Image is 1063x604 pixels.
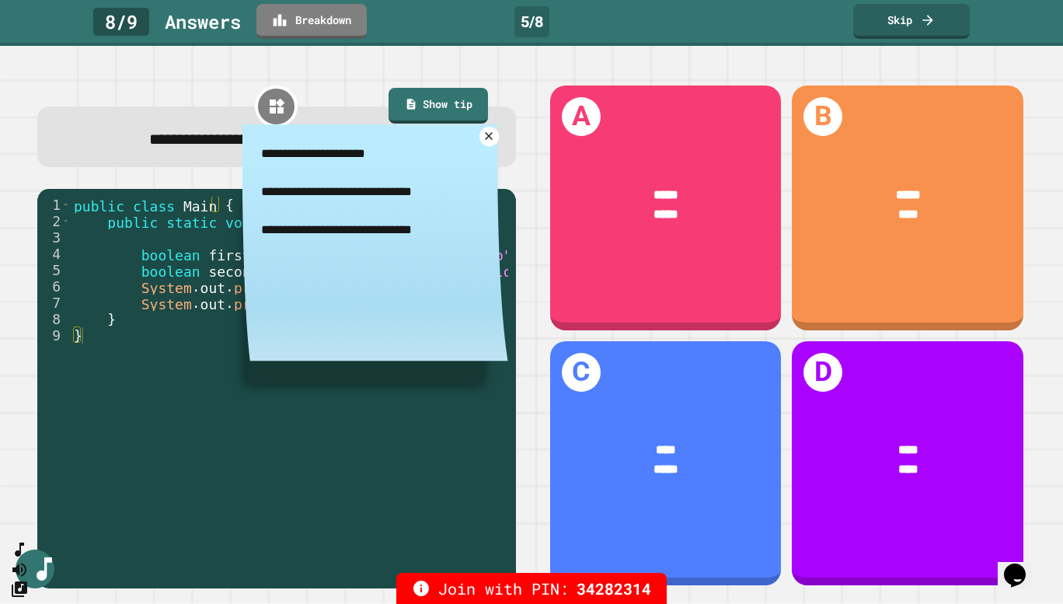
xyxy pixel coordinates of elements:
div: 7 [37,295,71,311]
a: Breakdown [256,4,367,39]
div: 8 [37,311,71,327]
a: Show tip [389,88,488,124]
span: Toggle code folding, rows 1 through 9 [61,197,70,213]
h1: B [803,97,842,136]
div: Join with PIN: [396,573,667,604]
div: 6 [37,278,71,295]
div: 8 / 9 [93,8,149,36]
div: 3 [37,229,71,246]
button: Mute music [10,560,29,579]
div: 1 [37,197,71,213]
iframe: chat widget [998,542,1047,588]
button: SpeedDial basic example [10,540,29,560]
button: Change Music [10,579,29,599]
div: 5 [37,262,71,278]
div: 9 [37,327,71,344]
div: 4 [37,246,71,262]
a: Skip [853,4,970,39]
div: 5 / 8 [514,6,549,37]
h1: D [803,353,842,392]
span: 34282314 [577,577,651,600]
div: Answer s [165,8,241,36]
h1: C [562,353,601,392]
h1: A [562,97,601,136]
span: Toggle code folding, rows 2 through 8 [61,213,70,229]
div: 2 [37,213,71,229]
